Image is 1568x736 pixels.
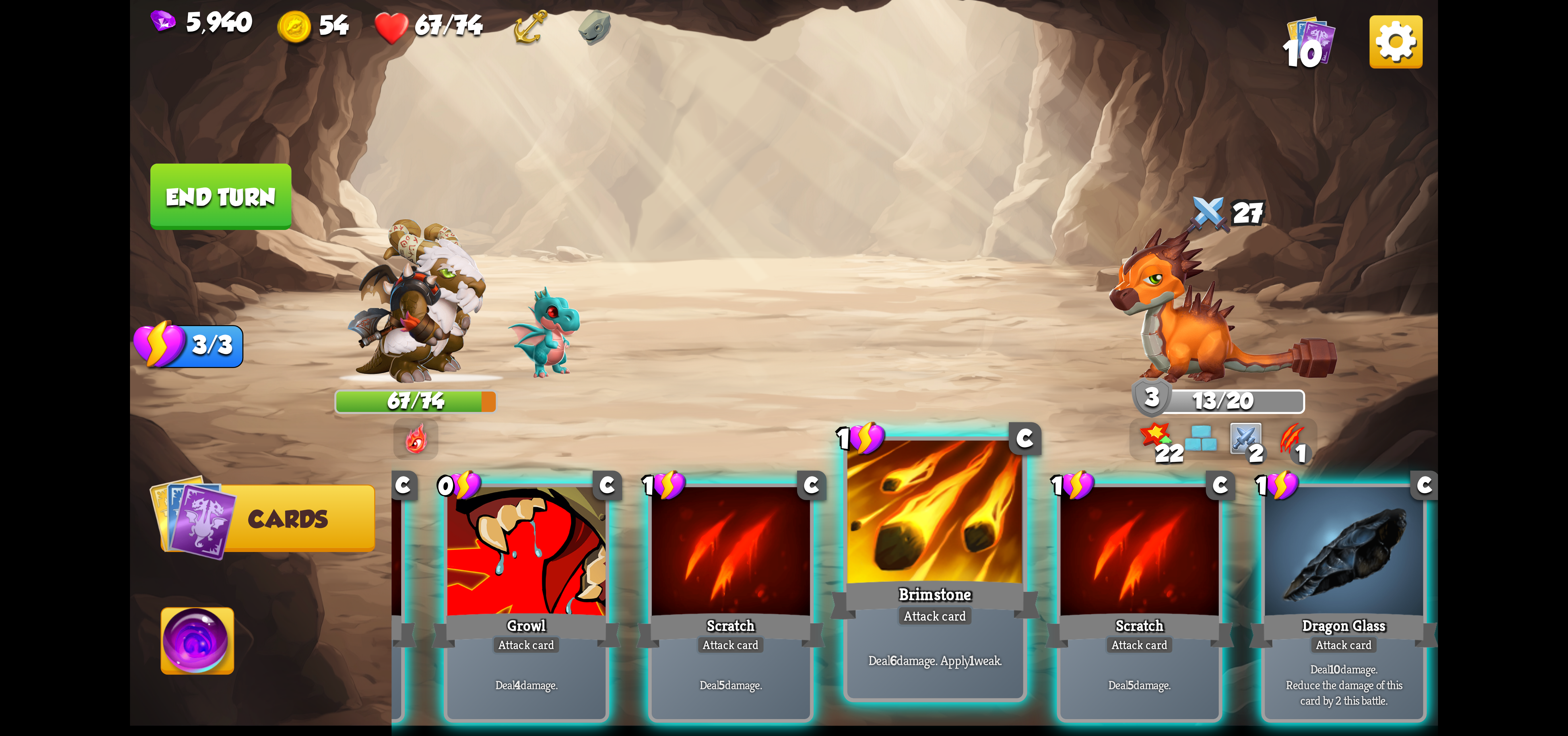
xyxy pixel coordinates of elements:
[374,10,410,47] img: Heart.png
[1249,609,1439,652] div: Dragon Glass
[150,164,291,230] button: End turn
[1051,469,1096,502] div: 1
[636,609,826,652] div: Scratch
[1269,661,1419,708] p: Deal damage. Reduce the damage of this card by 2 this battle.
[150,10,176,34] img: Gem.png
[1230,422,1262,455] img: Vengeful_Sword.png
[719,677,725,692] b: 5
[1370,15,1423,68] img: Options_Button.png
[1283,34,1323,74] span: 10
[150,7,252,37] div: Gems
[277,10,314,47] img: Gold.png
[133,318,188,371] img: Stamina_Icon.png
[643,469,687,502] div: 1
[830,576,1041,623] div: Brimstone
[897,605,974,627] div: Attack card
[1105,635,1174,654] div: Attack card
[1287,15,1336,69] div: View all the cards in your deck
[593,471,622,500] div: C
[1410,471,1440,500] div: C
[577,9,611,46] img: Dragonstone - Raise your max HP by 1 after each combat.
[162,608,234,682] img: Ability_Icon.png
[1256,469,1300,502] div: 1
[1155,443,1177,465] div: 22
[797,471,827,500] div: C
[1245,443,1267,465] div: 2
[1290,443,1312,465] div: 1
[837,420,886,457] div: 1
[1140,422,1172,450] img: Bonus_Damage_Icon.png
[247,677,397,692] p: Deal damage.
[492,635,561,654] div: Attack card
[277,10,348,47] div: Gold
[513,9,548,46] img: Anchor - Start each combat with 10 armor.
[1274,422,1307,455] img: Wound.png
[890,651,896,669] b: 6
[1009,422,1041,455] div: C
[515,677,521,692] b: 4
[696,635,765,654] div: Attack card
[1185,422,1217,455] img: Barricade.png
[852,651,1019,669] p: Deal damage. Apply weak.
[403,422,428,455] img: DragonFury.png
[438,469,482,502] div: 0
[1330,661,1340,677] b: 10
[969,651,974,669] b: 1
[416,10,482,39] span: 67/74
[508,286,581,378] img: Void_Dragon_Baby.png
[227,609,417,652] div: Scratch
[1128,677,1134,692] b: 5
[451,677,602,692] p: Deal damage.
[1142,189,1305,242] div: 27
[1309,635,1378,654] div: Attack card
[1144,392,1303,412] div: 13/20
[319,10,348,39] span: 54
[1109,227,1338,383] img: Rust_Dragon.png
[656,677,806,692] p: Deal damage.
[1045,609,1235,652] div: Scratch
[249,506,328,533] span: Cards
[432,609,621,652] div: Growl
[346,219,486,383] img: Barbarian_Dragon.png
[388,471,418,500] div: C
[161,485,375,552] button: Cards
[1206,471,1235,500] div: C
[1287,15,1336,64] img: Cards_Icon.png
[149,473,238,561] img: Cards_Icon.png
[336,392,496,412] div: 67/74
[1064,677,1215,692] p: Deal damage.
[161,325,243,368] div: 3/3
[374,10,482,47] div: Health
[1132,377,1172,418] div: Armor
